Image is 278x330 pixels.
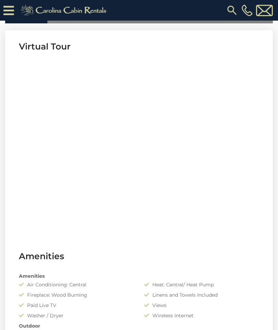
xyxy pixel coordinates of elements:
div: Paid Live TV [14,302,139,309]
h3: Amenities [19,250,259,262]
div: Fireplace: Wood Burning [14,291,139,298]
div: Heat: Central/ Heat Pump [139,281,264,288]
div: Views [139,302,264,309]
img: Khaki-logo.png [18,3,112,17]
div: Linens and Towels Included [139,291,264,298]
div: Amenities [14,273,264,279]
div: Wireless Internet [139,312,264,319]
div: Air Conditioning: Central [14,281,139,288]
div: Washer / Dryer [14,312,139,319]
a: [PHONE_NUMBER] [240,4,254,16]
img: search-regular.svg [226,4,238,16]
h3: Virtual Tour [19,41,259,53]
div: Outdoor [14,322,264,329]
